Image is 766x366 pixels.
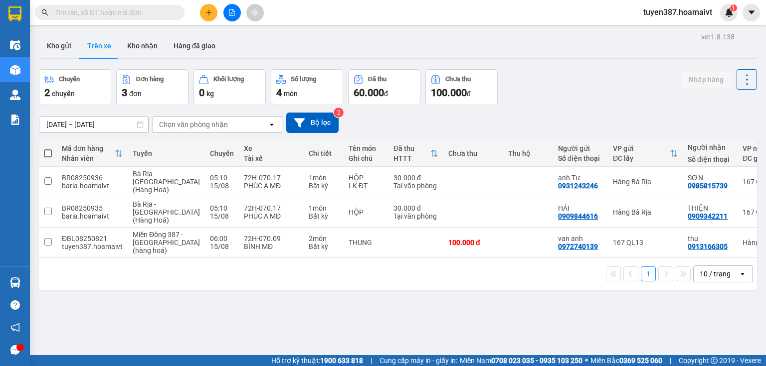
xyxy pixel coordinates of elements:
div: 0909342211 [688,212,728,220]
span: Bà Rịa - [GEOGRAPHIC_DATA] (Hàng Hoá) [133,170,200,194]
span: | [670,355,671,366]
button: Chưa thu100.000đ [425,69,498,105]
span: plus [205,9,212,16]
div: BÌNH MĐ [244,243,299,250]
div: 05:10 [210,204,234,212]
button: Hàng đã giao [166,34,223,58]
img: warehouse-icon [10,277,20,288]
img: icon-new-feature [725,8,734,17]
div: Hàng Bà Rịa [613,208,678,216]
div: Đơn hàng [136,76,164,83]
button: Trên xe [79,34,119,58]
button: Bộ lọc [286,113,339,133]
span: 1 [732,4,735,11]
span: search [41,9,48,16]
div: ĐBL08250821 [62,235,123,243]
img: warehouse-icon [10,40,20,50]
button: Khối lượng0kg [193,69,266,105]
span: 60.000 [354,87,384,99]
div: Chọn văn phòng nhận [159,120,228,129]
button: aim [246,4,264,21]
div: Bất kỳ [309,243,339,250]
div: HẢI [558,204,603,212]
div: 15/08 [210,212,234,220]
span: kg [206,90,214,98]
svg: open [268,121,276,128]
div: HỘP [349,174,383,182]
div: 1 món [309,204,339,212]
div: Số lượng [291,76,316,83]
div: 72H-070.17 [244,204,299,212]
span: món [284,90,298,98]
div: Người nhận [688,143,733,151]
div: BR08250936 [62,174,123,182]
div: Người gửi [558,144,603,152]
div: ver 1.8.138 [701,31,735,42]
span: caret-down [747,8,756,17]
sup: 2 [334,108,344,118]
div: Xe [244,144,299,152]
span: aim [251,9,258,16]
div: Chuyến [59,76,80,83]
input: Select a date range. [39,117,148,132]
div: Hàng Bà Rịa [613,178,678,186]
div: 72H-070.09 [244,235,299,243]
div: PHÚC A MĐ [244,182,299,190]
img: logo-vxr [8,6,21,21]
span: 2 [44,87,50,99]
div: Đã thu [393,144,430,152]
div: 0913166305 [688,243,728,250]
div: 72H-070.17 [244,174,299,182]
span: 0 [199,87,204,99]
span: đ [467,90,471,98]
img: warehouse-icon [10,65,20,75]
div: 15/08 [210,243,234,250]
img: solution-icon [10,115,20,125]
div: Khối lượng [213,76,244,83]
span: copyright [711,357,718,364]
span: question-circle [10,300,20,310]
sup: 1 [730,4,737,11]
th: Toggle SortBy [388,140,443,167]
div: Chi tiết [309,149,339,157]
div: Tên món [349,144,383,152]
div: 15/08 [210,182,234,190]
button: plus [200,4,217,21]
img: warehouse-icon [10,90,20,100]
span: đơn [129,90,142,98]
div: 2 món [309,235,339,243]
div: Ghi chú [349,154,383,162]
span: notification [10,323,20,332]
div: SƠN [688,174,733,182]
div: ĐC lấy [613,154,670,162]
div: 0985815739 [688,182,728,190]
th: Toggle SortBy [608,140,683,167]
div: 05:10 [210,174,234,182]
div: 1 món [309,174,339,182]
div: baria.hoamaivt [62,182,123,190]
div: tuyen387.hoamaivt [62,243,123,250]
span: Cung cấp máy in - giấy in: [380,355,457,366]
div: LK ĐT [349,182,383,190]
span: 4 [276,87,282,99]
div: anh Tư [558,174,603,182]
th: Toggle SortBy [57,140,128,167]
div: 0972740139 [558,243,598,250]
span: Miền Đông 387 - [GEOGRAPHIC_DATA] (hàng hoá) [133,231,200,254]
div: Chưa thu [445,76,471,83]
input: Tìm tên, số ĐT hoặc mã đơn [55,7,173,18]
div: Chưa thu [448,149,498,157]
svg: open [739,270,747,278]
button: Đơn hàng3đơn [116,69,189,105]
div: THUNG [349,239,383,246]
button: Nhập hàng [681,71,732,89]
div: Mã đơn hàng [62,144,115,152]
button: Đã thu60.000đ [348,69,420,105]
div: thu [688,235,733,243]
span: | [371,355,372,366]
div: Chuyến [210,149,234,157]
span: file-add [228,9,235,16]
span: Hỗ trợ kỹ thuật: [271,355,363,366]
button: caret-down [743,4,760,21]
span: Miền Bắc [590,355,662,366]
